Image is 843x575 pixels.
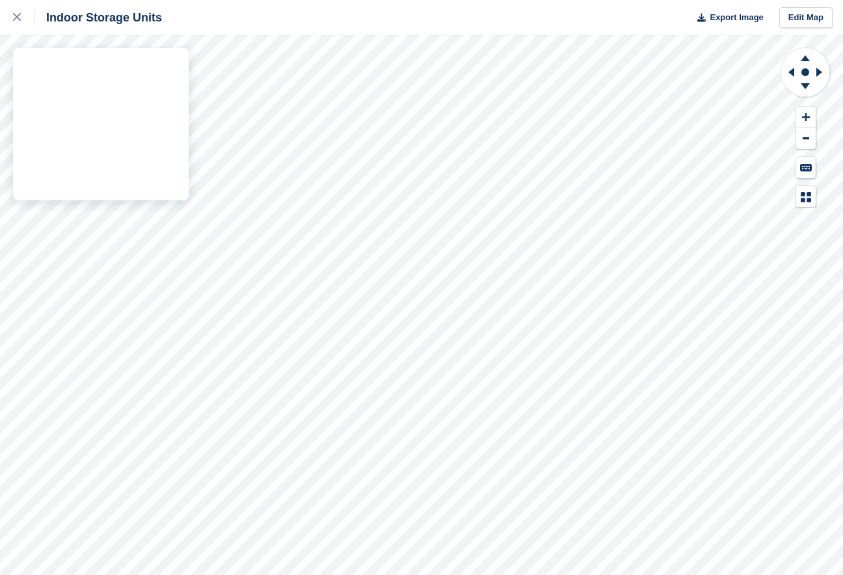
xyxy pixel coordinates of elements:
[796,107,816,128] button: Zoom In
[796,186,816,207] button: Map Legend
[34,10,162,25] div: Indoor Storage Units
[796,157,816,178] button: Keyboard Shortcuts
[710,11,763,24] span: Export Image
[779,7,833,29] a: Edit Map
[689,7,764,29] button: Export Image
[796,128,816,150] button: Zoom Out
